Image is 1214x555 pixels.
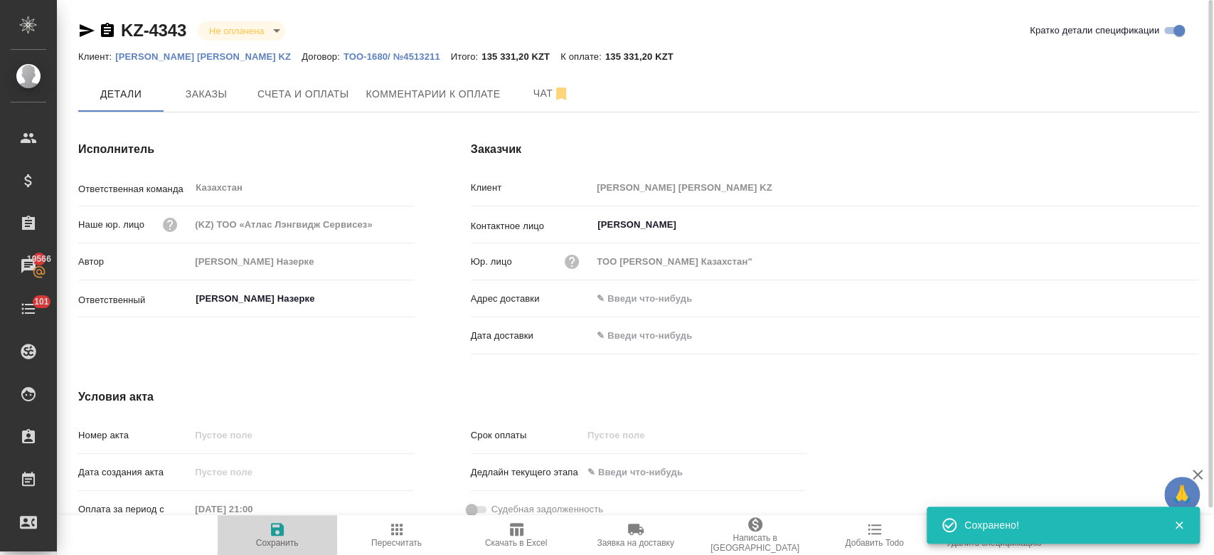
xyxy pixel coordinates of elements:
span: Чат [517,85,585,102]
button: 🙏 [1164,477,1200,512]
span: 🙏 [1170,480,1194,509]
p: Юр. лицо [471,255,512,269]
input: ✎ Введи что-нибудь [592,288,1198,309]
p: Ответственная команда [78,182,190,196]
span: Пересчитать [371,538,422,548]
span: Сохранить [256,538,299,548]
a: 101 [4,291,53,327]
span: Написать в [GEOGRAPHIC_DATA] [704,533,806,553]
p: Автор [78,255,190,269]
button: Open [1191,223,1193,226]
input: Пустое поле [582,425,707,445]
p: 135 331,20 KZT [481,51,560,62]
p: Наше юр. лицо [78,218,144,232]
svg: Отписаться [553,85,570,102]
input: Пустое поле [190,462,314,482]
button: Скопировать ссылку для ЯМессенджера [78,22,95,39]
p: Контактное лицо [471,219,592,233]
span: Комментарии к оплате [366,85,501,103]
button: Заявка на доставку [576,515,696,555]
button: Добавить Todo [815,515,935,555]
span: Судебная задолженность [491,502,603,517]
span: Заказы [172,85,240,103]
input: ✎ Введи что-нибудь [592,325,716,346]
p: Адрес доставки [471,292,592,306]
input: Пустое поле [592,177,1198,198]
h4: Исполнитель [78,141,414,158]
input: Пустое поле [190,425,413,445]
p: Срок оплаты [471,428,582,443]
button: Закрыть [1164,519,1193,532]
input: Пустое поле [592,251,1198,272]
a: [PERSON_NAME] [PERSON_NAME] KZ [115,50,302,62]
span: Детали [87,85,155,103]
p: Ответственный [78,293,190,307]
button: Скопировать ссылку [99,22,116,39]
h4: Условия акта [78,388,806,406]
p: Итого: [451,51,481,62]
p: 135 331,20 KZT [605,51,684,62]
span: 101 [26,295,58,309]
div: Сохранено! [964,518,1152,532]
p: Клиент: [78,51,115,62]
a: 19566 [4,248,53,284]
input: Пустое поле [190,499,314,519]
input: ✎ Введи что-нибудь [582,462,707,482]
input: Пустое поле [190,214,413,235]
div: Не оплачена [198,21,285,41]
h4: Заказчик [471,141,1198,158]
span: Заявка на доставку [597,538,673,548]
button: Написать в [GEOGRAPHIC_DATA] [696,515,815,555]
p: ТОО-1680/ №4513211 [344,51,451,62]
button: Пересчитать [337,515,457,555]
input: Пустое поле [190,251,413,272]
p: Клиент [471,181,592,195]
span: Кратко детали спецификации [1030,23,1159,38]
p: Оплата за период с [78,502,190,517]
p: Дедлайн текущего этапа [471,465,582,480]
p: Номер акта [78,428,190,443]
a: ТОО-1680/ №4513211 [344,50,451,62]
button: Скачать в Excel [457,515,576,555]
button: Не оплачена [205,25,268,37]
p: Дата создания акта [78,465,190,480]
a: KZ-4343 [121,21,186,40]
p: Дата доставки [471,329,592,343]
button: Open [406,297,409,300]
span: Скачать в Excel [485,538,547,548]
span: Добавить Todo [845,538,903,548]
span: 19566 [18,252,60,266]
p: Договор: [302,51,344,62]
button: Сохранить [218,515,337,555]
span: Счета и оплаты [257,85,349,103]
p: К оплате: [560,51,605,62]
p: [PERSON_NAME] [PERSON_NAME] KZ [115,51,302,62]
